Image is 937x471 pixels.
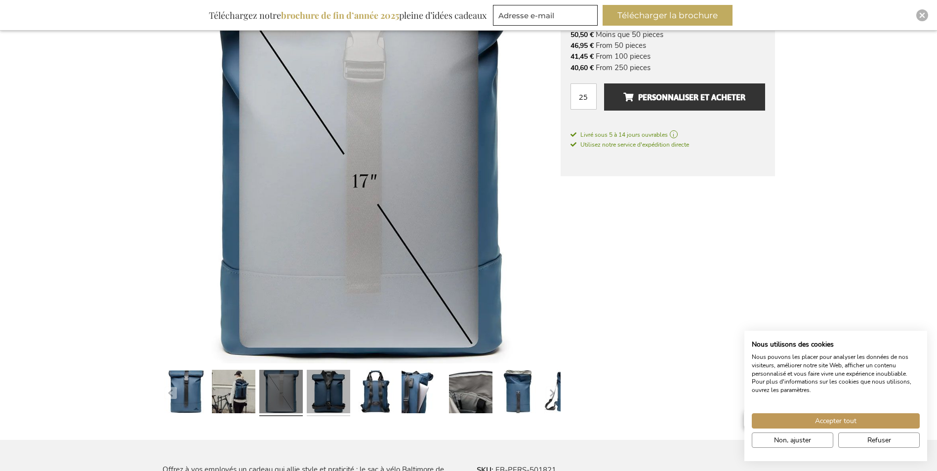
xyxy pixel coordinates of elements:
[570,130,765,139] a: Livré sous 5 à 14 jours ouvrables
[544,366,587,420] a: Personalised Baltimore Bike Bag - Blue
[164,366,208,420] a: Personalised Baltimore Bike Bag - Blue
[919,12,925,18] img: Close
[838,432,920,448] button: Refuser tous les cookies
[570,63,594,73] span: 40,60 €
[570,139,689,149] a: Utilisez notre service d'expédition directe
[603,5,733,26] button: Télécharger la brochure
[570,83,597,110] input: Qté
[212,366,255,420] a: Personalised Baltimore Bike Bag - Blue
[752,413,920,429] button: Accepter tous les cookies
[307,366,350,420] a: Personalised Baltimore Bike Bag - Blue
[449,366,492,420] a: Personalised Baltimore Bike Bag - Blue
[493,5,598,26] input: Adresse e-mail
[354,366,398,420] a: Personalised Baltimore Bike Bag - Blue
[281,9,399,21] b: brochure de fin d’année 2025
[570,30,594,39] span: 50,50 €
[570,62,765,73] li: From 250 pieces
[752,432,833,448] button: Ajustez les préférences de cookie
[623,89,745,105] span: Personnaliser et acheter
[570,51,765,62] li: From 100 pieces
[867,435,891,445] span: Refuser
[570,40,765,51] li: From 50 pieces
[774,435,811,445] span: Non, ajuster
[570,52,594,61] span: 41,45 €
[916,9,928,21] div: Close
[204,5,491,26] div: Téléchargez notre pleine d’idées cadeaux
[815,416,856,426] span: Accepter tout
[570,141,689,149] span: Utilisez notre service d'expédition directe
[604,83,765,111] button: Personnaliser et acheter
[570,41,594,50] span: 46,95 €
[752,353,920,394] p: Nous pouvons les placer pour analyser les données de nos visiteurs, améliorer notre site Web, aff...
[402,366,445,420] a: Personalised Baltimore Bike Bag - Blue
[570,29,765,40] li: Moins que 50 pieces
[496,366,540,420] a: Personalised Baltimore Bike Bag - Blue
[493,5,601,29] form: marketing offers and promotions
[259,366,303,420] a: Personalised Baltimore Bike Bag - Blue
[752,340,920,349] h2: Nous utilisons des cookies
